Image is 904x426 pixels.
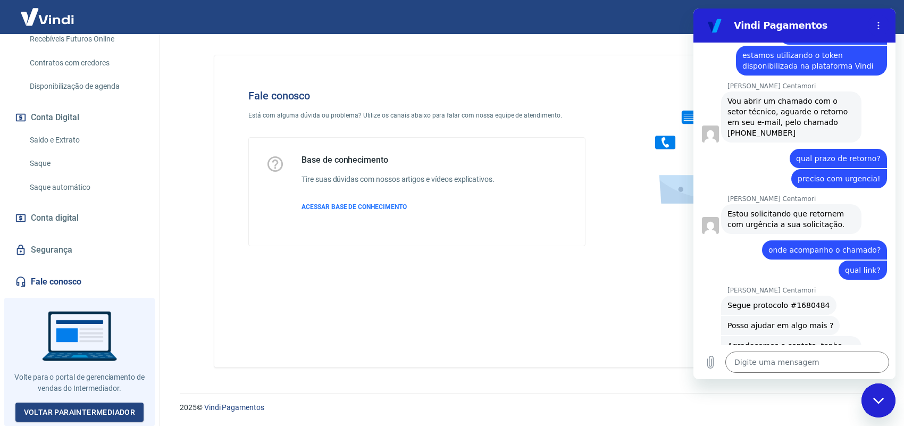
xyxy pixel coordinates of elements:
[13,1,82,33] img: Vindi
[302,174,495,185] h6: Tire suas dúvidas com nossos artigos e vídeos explicativos.
[26,129,146,151] a: Saldo e Extrato
[302,203,407,211] span: ACESSAR BASE DE CONHECIMENTO
[26,76,146,97] a: Disponibilização de agenda
[26,177,146,198] a: Saque automático
[26,153,146,174] a: Saque
[853,7,891,27] button: Sair
[302,202,495,212] a: ACESSAR BASE DE CONHECIMENTO
[861,383,895,417] iframe: Botão para abrir a janela de mensagens, conversa em andamento
[13,238,146,262] a: Segurança
[248,111,585,120] p: Está com alguma dúvida ou problema? Utilize os canais abaixo para falar com nossa equipe de atend...
[180,402,878,413] p: 2025 ©
[204,403,264,412] a: Vindi Pagamentos
[13,106,146,129] button: Conta Digital
[634,72,796,214] img: Fale conosco
[693,9,895,379] iframe: Janela de mensagens
[31,211,79,225] span: Conta digital
[26,28,146,50] a: Recebíveis Futuros Online
[302,155,495,165] h5: Base de conhecimento
[13,206,146,230] a: Conta digital
[15,403,144,422] a: Voltar paraIntermediador
[248,89,585,102] h4: Fale conosco
[13,270,146,294] a: Fale conosco
[26,52,146,74] a: Contratos com credores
